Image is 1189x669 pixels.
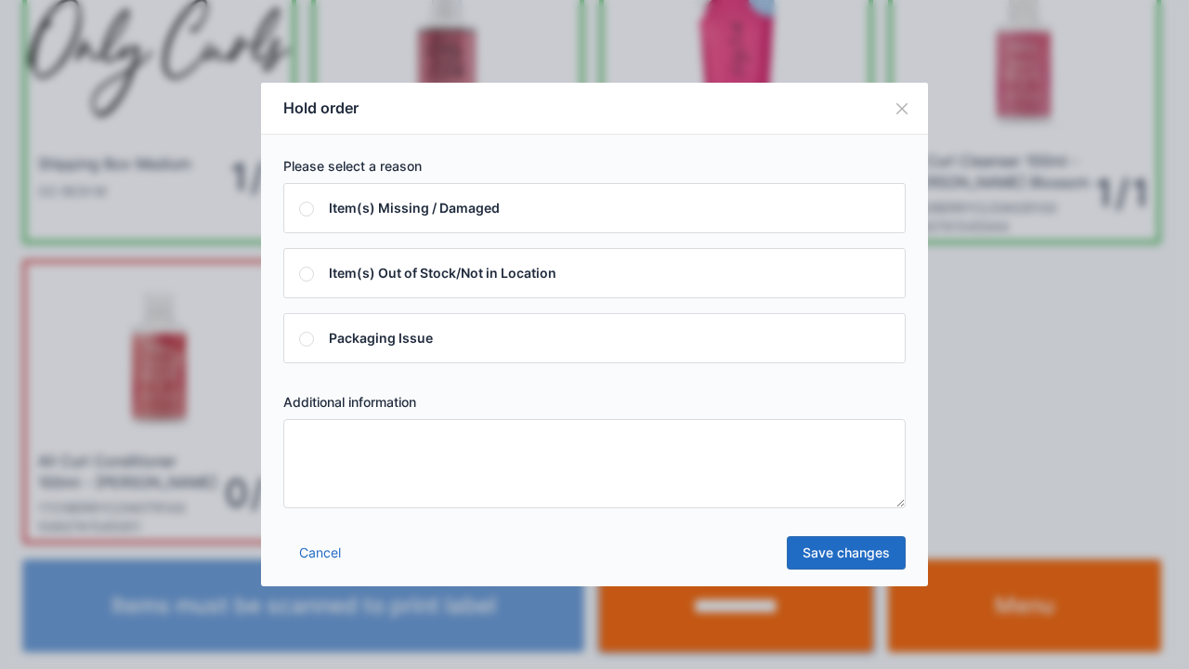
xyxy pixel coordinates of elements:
button: Close [876,83,928,135]
a: Save changes [787,536,906,570]
a: Cancel [283,536,357,570]
span: Item(s) Missing / Damaged [329,200,500,216]
h5: Hold order [283,98,359,119]
label: Additional information [283,393,906,412]
span: Packaging Issue [329,330,433,346]
label: Please select a reason [283,157,906,176]
span: Item(s) Out of Stock/Not in Location [329,265,556,281]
